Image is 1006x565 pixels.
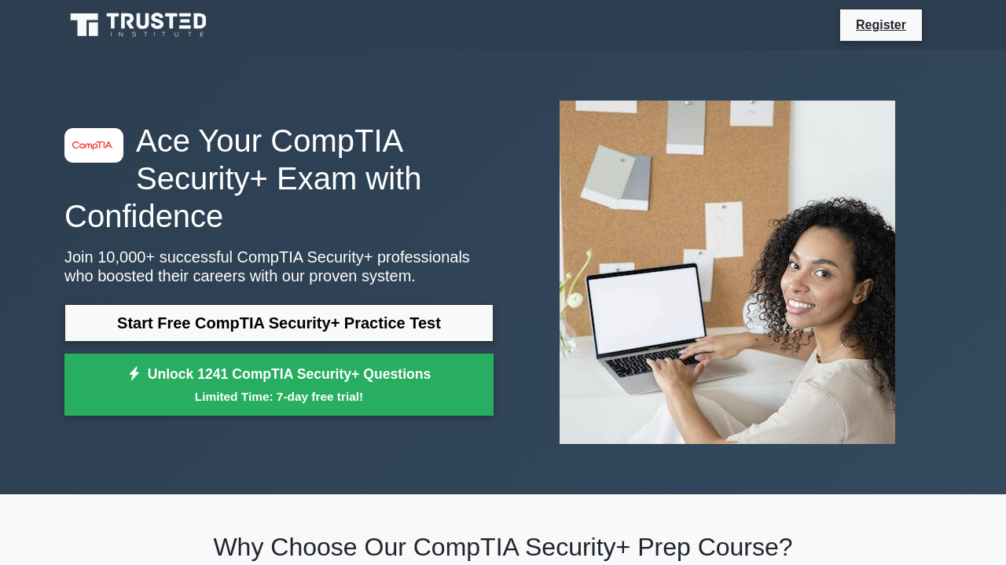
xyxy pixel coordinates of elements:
h2: Why Choose Our CompTIA Security+ Prep Course? [64,532,942,562]
a: Start Free CompTIA Security+ Practice Test [64,304,494,342]
a: Register [846,15,916,35]
h1: Ace Your CompTIA Security+ Exam with Confidence [64,122,494,235]
small: Limited Time: 7-day free trial! [84,387,474,405]
a: Unlock 1241 CompTIA Security+ QuestionsLimited Time: 7-day free trial! [64,354,494,416]
p: Join 10,000+ successful CompTIA Security+ professionals who boosted their careers with our proven... [64,248,494,285]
